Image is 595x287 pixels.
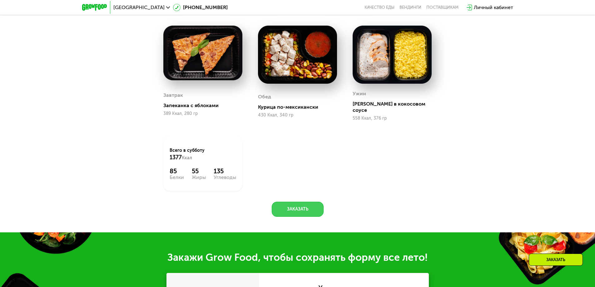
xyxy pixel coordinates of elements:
div: Белки [170,175,184,180]
div: Ужин [353,89,366,98]
div: 55 [192,167,206,175]
div: Завтрак [163,91,183,100]
div: Курица по-мексикански [258,104,342,110]
div: Всего в субботу [170,147,236,161]
div: 135 [214,167,236,175]
div: [PERSON_NAME] в кокосовом соусе [353,101,437,113]
a: [PHONE_NUMBER] [173,4,228,11]
span: 1377 [170,154,182,161]
div: Обед [258,92,271,101]
div: 430 Ккал, 340 гр [258,113,337,118]
div: 558 Ккал, 376 гр [353,116,432,121]
div: Личный кабинет [474,4,513,11]
div: Углеводы [214,175,236,180]
div: 85 [170,167,184,175]
div: поставщикам [426,5,459,10]
a: Качество еды [364,5,394,10]
div: 389 Ккал, 280 гр [163,111,242,116]
div: Жиры [192,175,206,180]
span: Ккал [182,155,192,161]
span: [GEOGRAPHIC_DATA] [113,5,165,10]
div: Запеканка с яблоками [163,102,247,109]
button: Заказать [272,202,324,217]
div: Заказать [529,254,583,266]
a: Вендинги [399,5,421,10]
